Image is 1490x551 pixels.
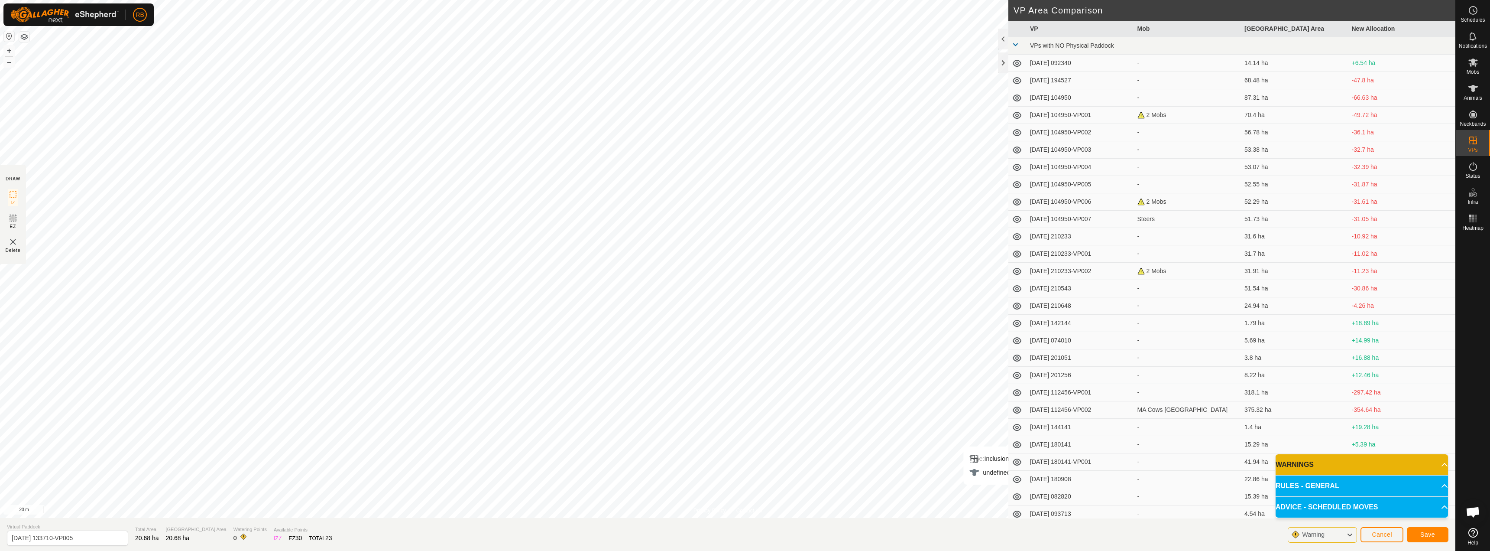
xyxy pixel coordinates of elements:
div: - [1137,232,1238,241]
div: - [1137,76,1238,85]
button: Save [1407,527,1448,542]
span: Neckbands [1460,121,1486,127]
td: 31.91 ha [1241,263,1348,280]
td: [DATE] 092340 [1027,55,1134,72]
div: undefined Animal [969,467,1030,478]
span: Heatmap [1462,225,1484,231]
div: - [1137,180,1238,189]
div: - [1137,492,1238,501]
td: 53.38 ha [1241,141,1348,159]
td: 56.78 ha [1241,124,1348,141]
td: 318.1 ha [1241,384,1348,401]
td: 8.22 ha [1241,367,1348,384]
td: -11.23 ha [1348,263,1456,280]
div: - [1137,128,1238,137]
td: 51.73 ha [1241,211,1348,228]
span: Watering Points [233,526,267,533]
span: 0 [233,535,237,541]
div: IZ [274,534,282,543]
td: [DATE] 210648 [1027,297,1134,315]
td: 3.8 ha [1241,349,1348,367]
div: - [1137,301,1238,310]
div: EZ [288,534,302,543]
td: [DATE] 112456-VP002 [1027,401,1134,419]
span: 7 [279,535,282,541]
td: [DATE] 194527 [1027,72,1134,89]
td: +16.88 ha [1348,349,1456,367]
td: 41.94 ha [1241,453,1348,471]
div: - [1137,145,1238,154]
td: -354.64 ha [1348,401,1456,419]
span: WARNINGS [1276,460,1314,470]
span: Help [1467,540,1478,545]
td: [DATE] 201256 [1027,367,1134,384]
td: [DATE] 104950-VP001 [1027,107,1134,124]
span: Warning [1302,531,1325,538]
td: 70.4 ha [1241,107,1348,124]
div: - [1137,284,1238,293]
div: MA Cows [GEOGRAPHIC_DATA] [1137,405,1238,414]
div: 2 Mobs [1137,267,1238,276]
div: Open chat [1460,499,1486,525]
span: Animals [1464,95,1482,101]
td: [DATE] 104950 [1027,89,1134,107]
a: Privacy Policy [693,507,726,515]
div: - [1137,457,1238,466]
div: - [1137,388,1238,397]
td: -36.1 ha [1348,124,1456,141]
span: IZ [11,199,16,206]
button: – [4,57,14,67]
div: - [1137,336,1238,345]
td: 14.14 ha [1241,55,1348,72]
span: EZ [10,223,16,230]
button: Cancel [1360,527,1403,542]
p-accordion-header: WARNINGS [1276,454,1448,475]
td: [DATE] 201051 [1027,349,1134,367]
span: Available Points [274,526,332,534]
div: - [1137,163,1238,172]
td: -32.7 ha [1348,141,1456,159]
div: - [1137,440,1238,449]
td: [DATE] 210233 [1027,228,1134,245]
td: 15.39 ha [1241,488,1348,505]
span: RULES - GENERAL [1276,481,1339,491]
th: Mob [1134,21,1241,37]
td: 1.4 ha [1241,419,1348,436]
span: Save [1420,531,1435,538]
td: +12.46 ha [1348,367,1456,384]
td: +5.39 ha [1348,436,1456,453]
button: + [4,46,14,56]
div: 2 Mobs [1137,111,1238,120]
span: 30 [295,535,302,541]
span: 20.68 ha [135,535,159,541]
td: -10.92 ha [1348,228,1456,245]
td: [DATE] 082820 [1027,488,1134,505]
td: 52.55 ha [1241,176,1348,193]
span: Status [1465,173,1480,179]
td: [DATE] 093713 [1027,505,1134,523]
span: Infra [1467,199,1478,205]
td: 22.86 ha [1241,471,1348,488]
td: [DATE] 180141-VP001 [1027,453,1134,471]
div: - [1137,319,1238,328]
span: VPs with NO Physical Paddock [1030,42,1114,49]
td: 375.32 ha [1241,401,1348,419]
td: [DATE] 104950-VP007 [1027,211,1134,228]
span: Delete [6,247,21,254]
td: 87.31 ha [1241,89,1348,107]
div: - [1137,475,1238,484]
td: -47.8 ha [1348,72,1456,89]
td: [DATE] 104950-VP003 [1027,141,1134,159]
td: 24.94 ha [1241,297,1348,315]
td: [DATE] 104950-VP002 [1027,124,1134,141]
span: 20.68 ha [166,535,190,541]
div: TOTAL [309,534,332,543]
a: Contact Us [736,507,762,515]
td: 31.7 ha [1241,245,1348,263]
td: [DATE] 210233-VP002 [1027,263,1134,280]
div: 2 Mobs [1137,197,1238,206]
th: [GEOGRAPHIC_DATA] Area [1241,21,1348,37]
td: +6.54 ha [1348,55,1456,72]
td: +14.99 ha [1348,332,1456,349]
td: 53.07 ha [1241,159,1348,176]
